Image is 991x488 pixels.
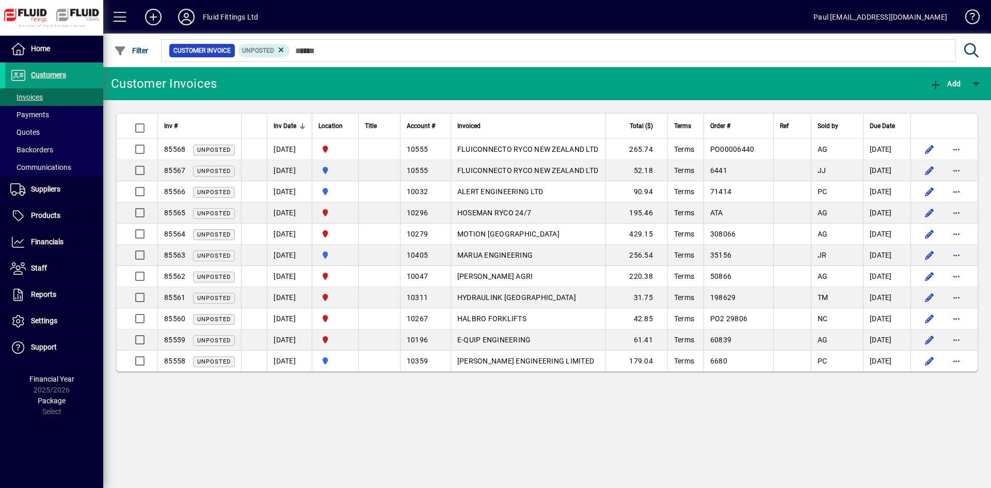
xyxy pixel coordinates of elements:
[197,295,231,302] span: Unposted
[197,168,231,175] span: Unposted
[114,46,149,55] span: Filter
[407,230,428,238] span: 10279
[710,120,767,132] div: Order #
[948,353,965,369] button: More options
[948,204,965,221] button: More options
[921,204,938,221] button: Edit
[948,183,965,200] button: More options
[605,160,667,181] td: 52.18
[267,266,312,287] td: [DATE]
[957,2,978,36] a: Knowledge Base
[457,251,533,259] span: MARUA ENGINEERING
[407,251,428,259] span: 10405
[111,75,217,92] div: Customer Invoices
[818,272,828,280] span: AG
[457,145,598,153] span: FLUICONNECTO RYCO NEW ZEALAND LTD
[203,9,258,25] div: Fluid Fittings Ltd
[710,187,731,196] span: 71414
[318,186,352,197] span: AUCKLAND
[318,249,352,261] span: AUCKLAND
[10,128,40,136] span: Quotes
[267,351,312,371] td: [DATE]
[267,287,312,308] td: [DATE]
[674,187,694,196] span: Terms
[164,357,185,365] span: 85558
[948,310,965,327] button: More options
[605,181,667,202] td: 90.94
[605,266,667,287] td: 220.38
[674,166,694,175] span: Terms
[863,224,910,245] td: [DATE]
[267,245,312,266] td: [DATE]
[948,289,965,306] button: More options
[5,203,103,229] a: Products
[365,120,377,132] span: Title
[164,251,185,259] span: 85563
[197,358,231,365] span: Unposted
[164,187,185,196] span: 85566
[921,141,938,158] button: Edit
[863,139,910,160] td: [DATE]
[605,287,667,308] td: 31.75
[365,120,394,132] div: Title
[710,230,736,238] span: 308066
[318,271,352,282] span: FLUID FITTINGS CHRISTCHURCH
[5,123,103,141] a: Quotes
[818,293,828,302] span: TM
[197,274,231,280] span: Unposted
[267,202,312,224] td: [DATE]
[318,313,352,324] span: FLUID FITTINGS CHRISTCHURCH
[318,228,352,240] span: FLUID FITTINGS CHRISTCHURCH
[927,74,963,93] button: Add
[10,146,53,154] span: Backorders
[29,375,74,383] span: Financial Year
[457,336,531,344] span: E-QUIP ENGINEERING
[407,120,435,132] span: Account #
[612,120,662,132] div: Total ($)
[31,185,60,193] span: Suppliers
[31,238,63,246] span: Financials
[674,120,691,132] span: Terms
[267,160,312,181] td: [DATE]
[780,120,805,132] div: Ref
[164,120,235,132] div: Inv #
[710,145,755,153] span: PO00006440
[818,120,838,132] span: Sold by
[164,145,185,153] span: 85568
[10,163,71,171] span: Communications
[31,264,47,272] span: Staff
[318,120,352,132] div: Location
[318,120,343,132] span: Location
[38,397,66,405] span: Package
[863,266,910,287] td: [DATE]
[407,120,444,132] div: Account #
[457,314,526,323] span: HALBRO FORKLIFTS
[948,332,965,348] button: More options
[921,183,938,200] button: Edit
[605,139,667,160] td: 265.74
[818,251,827,259] span: JR
[5,308,103,334] a: Settings
[457,357,594,365] span: [PERSON_NAME] ENGINEERING LIMITED
[710,272,731,280] span: 50866
[710,293,736,302] span: 198629
[318,292,352,303] span: FLUID FITTINGS CHRISTCHURCH
[710,209,723,217] span: ATA
[164,120,178,132] span: Inv #
[267,224,312,245] td: [DATE]
[818,187,827,196] span: PC
[5,141,103,159] a: Backorders
[318,144,352,155] span: FLUID FITTINGS CHRISTCHURCH
[197,210,231,217] span: Unposted
[242,47,274,54] span: Unposted
[407,336,428,344] span: 10196
[197,316,231,323] span: Unposted
[164,166,185,175] span: 85567
[674,230,694,238] span: Terms
[197,189,231,196] span: Unposted
[863,160,910,181] td: [DATE]
[674,145,694,153] span: Terms
[605,329,667,351] td: 61.41
[948,141,965,158] button: More options
[605,202,667,224] td: 195.46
